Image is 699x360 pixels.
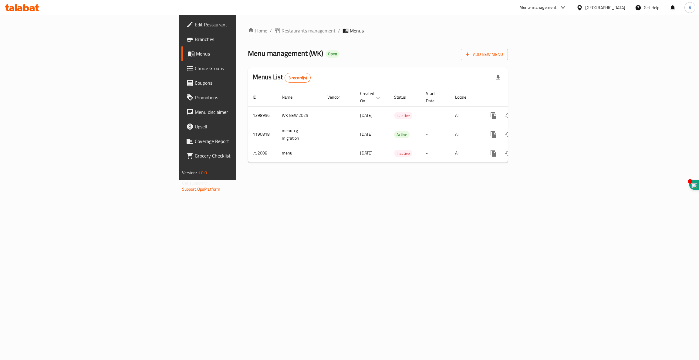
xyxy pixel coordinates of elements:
span: 1.0.0 [198,169,207,177]
a: Upsell [181,119,296,134]
span: Coupons [195,79,291,87]
li: / [338,27,340,34]
button: more [486,108,501,123]
th: Actions [481,88,549,107]
span: Open [326,51,339,56]
button: more [486,127,501,142]
span: Status [394,93,414,101]
td: menu [277,144,322,162]
button: Change Status [501,146,515,161]
span: [DATE] [360,130,373,138]
span: Branches [195,36,291,43]
span: Menus [196,50,291,57]
a: Restaurants management [274,27,336,34]
span: Start Date [426,90,443,104]
a: Choice Groups [181,61,296,76]
div: Menu-management [519,4,557,11]
span: [DATE] [360,149,373,157]
td: - [421,106,450,125]
span: Version: [182,169,197,177]
td: - [421,125,450,144]
a: Grocery Checklist [181,148,296,163]
span: Add New Menu [466,51,503,58]
span: Name [282,93,300,101]
span: Restaurants management [282,27,336,34]
span: [DATE] [360,111,373,119]
span: Vendor [327,93,348,101]
span: ID [253,93,264,101]
span: Menu disclaimer [195,108,291,116]
a: Coupons [181,76,296,90]
div: Total records count [285,73,311,83]
a: Branches [181,32,296,46]
td: All [450,144,481,162]
h2: Menus List [253,73,311,83]
span: Inactive [394,112,412,119]
span: Active [394,131,410,138]
span: A [689,4,691,11]
span: Grocery Checklist [195,152,291,159]
a: Support.OpsPlatform [182,185,221,193]
a: Coverage Report [181,134,296,148]
a: Edit Restaurant [181,17,296,32]
span: Get support on: [182,179,210,187]
span: Edit Restaurant [195,21,291,28]
span: Promotions [195,94,291,101]
a: Menus [181,46,296,61]
span: Coverage Report [195,138,291,145]
button: more [486,146,501,161]
a: Menu disclaimer [181,105,296,119]
nav: breadcrumb [248,27,508,34]
td: menu-cg migration [277,125,322,144]
div: Export file [491,70,505,85]
td: All [450,106,481,125]
button: Change Status [501,127,515,142]
div: [GEOGRAPHIC_DATA] [585,4,625,11]
button: Change Status [501,108,515,123]
span: Menus [350,27,364,34]
span: Locale [455,93,474,101]
button: Add New Menu [461,49,508,60]
td: All [450,125,481,144]
span: Upsell [195,123,291,130]
td: WK NEW 2025 [277,106,322,125]
div: Open [326,50,339,58]
span: Inactive [394,150,412,157]
span: 3 record(s) [285,75,311,81]
span: Choice Groups [195,65,291,72]
td: - [421,144,450,162]
table: enhanced table [248,88,549,163]
a: Promotions [181,90,296,105]
span: Created On [360,90,382,104]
